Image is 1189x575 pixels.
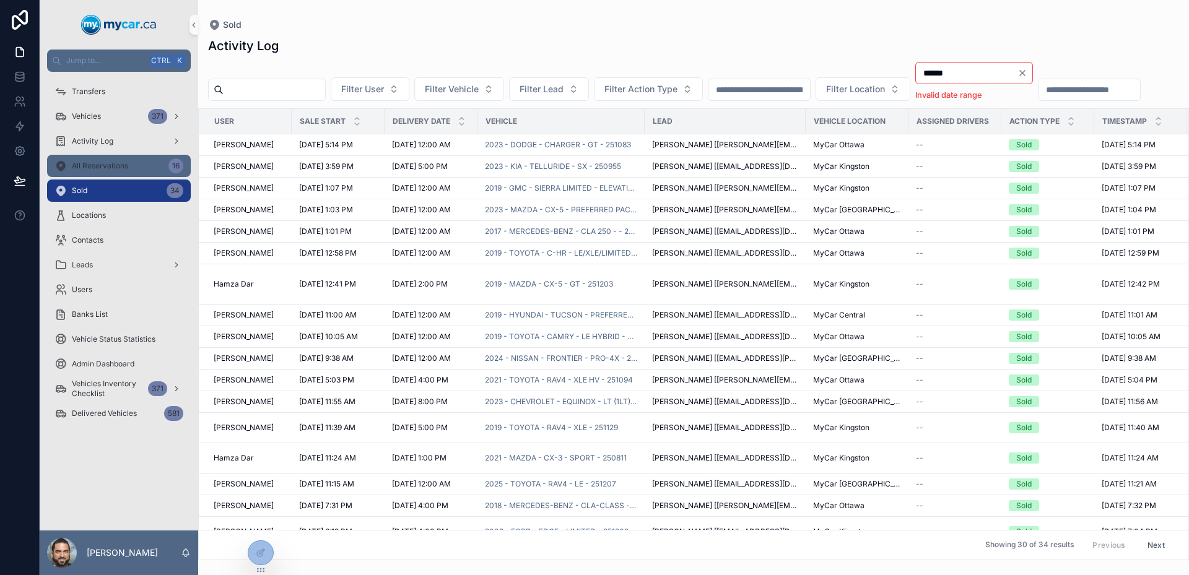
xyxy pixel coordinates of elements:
[392,227,451,236] span: [DATE] 12:00 AM
[916,527,923,537] span: --
[813,183,869,193] span: MyCar Kingston
[167,183,183,198] div: 34
[214,397,274,407] span: [PERSON_NAME]
[652,332,798,342] span: [PERSON_NAME] [[EMAIL_ADDRESS][DOMAIN_NAME]]
[1016,139,1032,150] div: Sold
[299,332,358,342] span: [DATE] 10:05 AM
[813,375,865,385] span: MyCar Ottawa
[485,423,618,433] span: 2019 - TOYOTA - RAV4 - XLE - 251129
[214,501,274,511] span: [PERSON_NAME]
[392,205,451,215] span: [DATE] 12:00 AM
[72,186,87,196] span: Sold
[1016,452,1032,464] div: Sold
[916,353,923,363] span: --
[392,453,446,463] span: [DATE] 1:00 PM
[1016,353,1032,364] div: Sold
[300,116,346,126] span: Sale Start
[299,527,352,537] span: [DATE] 6:13 PM
[916,397,923,407] span: --
[486,116,517,126] span: Vehicle
[813,479,901,489] span: MyCar [GEOGRAPHIC_DATA]
[916,162,923,171] span: --
[40,72,198,441] div: scrollable content
[916,423,923,433] span: --
[604,83,677,95] span: Filter Action Type
[1102,375,1157,385] span: [DATE] 5:04 PM
[813,310,865,320] span: MyCar Central
[175,56,185,66] span: K
[916,375,923,385] span: --
[72,161,128,171] span: All Reservations
[392,183,451,193] span: [DATE] 12:00 AM
[47,179,191,202] a: Sold34
[47,353,191,375] a: Admin Dashboard
[485,248,637,258] span: 2019 - TOYOTA - C-HR - LE/XLE/LIMITED - 250710A
[485,353,637,363] span: 2024 - NISSAN - FRONTIER - PRO-4X - 250591
[392,310,451,320] span: [DATE] 12:00 AM
[1102,310,1157,320] span: [DATE] 11:01 AM
[214,183,274,193] span: [PERSON_NAME]
[214,310,274,320] span: [PERSON_NAME]
[485,397,637,407] span: 2023 - CHEVROLET - EQUINOX - LT (1LT) - 251021
[1016,374,1032,386] div: Sold
[1102,453,1159,463] span: [DATE] 11:24 AM
[1102,423,1159,433] span: [DATE] 11:40 AM
[1016,478,1032,490] div: Sold
[392,162,448,171] span: [DATE] 5:00 PM
[299,140,353,150] span: [DATE] 5:14 PM
[299,353,354,363] span: [DATE] 9:38 AM
[72,235,103,245] span: Contacts
[72,359,134,369] span: Admin Dashboard
[1017,68,1032,78] button: Clear
[47,204,191,227] a: Locations
[485,183,637,193] span: 2019 - GMC - SIERRA LIMITED - ELEVATION - 250932
[214,140,274,150] span: [PERSON_NAME]
[652,205,798,215] span: [PERSON_NAME] [[PERSON_NAME][EMAIL_ADDRESS][DOMAIN_NAME]]
[208,37,279,54] h1: Activity Log
[1016,204,1032,215] div: Sold
[1016,226,1032,237] div: Sold
[652,279,798,289] span: [PERSON_NAME] [[PERSON_NAME][EMAIL_ADDRESS][DOMAIN_NAME]]
[916,310,923,320] span: --
[485,453,627,463] span: 2021 - MAZDA - CX-3 - SPORT - 250811
[1102,227,1154,236] span: [DATE] 1:01 PM
[916,183,923,193] span: --
[813,453,869,463] span: MyCar Kingston
[87,547,158,559] p: [PERSON_NAME]
[299,279,356,289] span: [DATE] 12:41 PM
[150,54,172,67] span: Ctrl
[485,310,637,320] a: 2019 - HYUNDAI - TUCSON - PREFERRED - 250657A
[594,77,703,101] button: Select Button
[392,375,448,385] span: [DATE] 4:00 PM
[148,109,167,124] div: 371
[66,56,145,66] span: Jump to...
[485,162,621,171] a: 2023 - KIA - TELLURIDE - SX - 250955
[72,409,137,418] span: Delivered Vehicles
[485,527,629,537] a: 2009 - FORD - EDGE - LIMITED - 251202
[392,353,451,363] span: [DATE] 12:00 AM
[916,453,923,463] span: --
[485,205,637,215] a: 2023 - MAZDA - CX-5 - PREFERRED PACKAGE - 250714
[214,527,274,537] span: [PERSON_NAME]
[47,254,191,276] a: Leads
[214,353,274,363] span: [PERSON_NAME]
[331,77,409,101] button: Select Button
[72,334,155,344] span: Vehicle Status Statistics
[1102,397,1158,407] span: [DATE] 11:56 AM
[414,77,504,101] button: Select Button
[299,183,353,193] span: [DATE] 1:07 PM
[485,332,637,342] a: 2019 - TOYOTA - CAMRY - LE HYBRID - 251003
[485,501,637,511] a: 2018 - MERCEDES-BENZ - CLA-CLASS - - 250936
[985,540,1074,550] span: Showing 30 of 34 results
[47,378,191,400] a: Vehicles Inventory Checklist371
[208,19,242,31] a: Sold
[392,279,448,289] span: [DATE] 2:00 PM
[652,397,798,407] span: [PERSON_NAME] [[EMAIL_ADDRESS][DOMAIN_NAME]]
[652,527,798,537] span: [PERSON_NAME] [[EMAIL_ADDRESS][DOMAIN_NAME]]
[299,375,354,385] span: [DATE] 5:03 PM
[813,423,869,433] span: MyCar Kingston
[425,83,479,95] span: Filter Vehicle
[214,248,274,258] span: [PERSON_NAME]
